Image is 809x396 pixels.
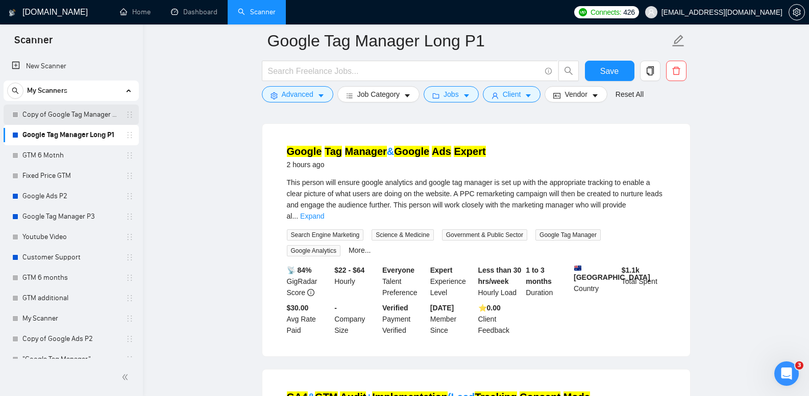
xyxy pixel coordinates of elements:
[372,229,433,241] span: Science & Medicine
[463,92,470,99] span: caret-down
[6,33,61,54] span: Scanner
[126,151,134,160] span: holder
[8,87,23,94] span: search
[271,92,278,99] span: setting
[432,92,439,99] span: folder
[454,146,485,157] mark: Expert
[545,68,552,74] span: info-circle
[789,8,805,16] a: setting
[27,81,67,101] span: My Scanners
[287,266,312,274] b: 📡 84%
[4,56,139,76] li: New Scanner
[22,227,119,247] a: Youtube Video
[483,86,541,102] button: userClientcaret-down
[648,9,655,16] span: user
[126,335,134,343] span: holder
[7,83,23,99] button: search
[126,355,134,363] span: holder
[332,265,380,298] div: Hourly
[287,178,663,220] span: This person will ensure google analytics and google tag manager is set up with the appropriate tr...
[574,265,581,272] img: 🇦🇺
[126,131,134,139] span: holder
[337,86,420,102] button: barsJob Categorycaret-down
[171,8,217,16] a: dashboardDashboard
[285,265,333,298] div: GigRadar Score
[282,89,313,100] span: Advanced
[22,329,119,349] a: Copy of Google Ads P2
[287,159,486,171] div: 2 hours ago
[795,361,803,369] span: 3
[620,265,668,298] div: Total Spent
[22,349,119,369] a: "Google Tag Manager"
[789,8,804,16] span: setting
[126,233,134,241] span: holder
[622,266,640,274] b: $ 1.1k
[382,304,408,312] b: Verified
[126,314,134,323] span: holder
[22,166,119,186] a: Fixed Price GTM
[585,61,634,81] button: Save
[503,89,521,100] span: Client
[535,229,601,241] span: Google Tag Manager
[22,104,119,125] a: Copy of Google Tag Manager Long P1
[121,372,132,382] span: double-left
[9,5,16,21] img: logo
[394,146,429,157] mark: Google
[667,66,686,75] span: delete
[262,86,333,102] button: settingAdvancedcaret-down
[287,245,340,256] span: Google Analytics
[444,89,459,100] span: Jobs
[287,146,322,157] mark: Google
[22,186,119,206] a: Google Ads P2
[641,66,660,75] span: copy
[380,302,428,336] div: Payment Verified
[345,146,387,157] mark: Manager
[349,246,371,254] a: More...
[424,86,479,102] button: folderJobscaret-down
[428,265,476,298] div: Experience Level
[22,308,119,329] a: My Scanner
[574,265,650,281] b: [GEOGRAPHIC_DATA]
[774,361,799,386] iframe: Intercom live chat
[334,304,337,312] b: -
[553,92,560,99] span: idcard
[428,302,476,336] div: Member Since
[22,145,119,166] a: GTM 6 Motnh
[430,304,454,312] b: [DATE]
[592,92,599,99] span: caret-down
[524,265,572,298] div: Duration
[430,266,453,274] b: Expert
[666,61,687,81] button: delete
[380,265,428,298] div: Talent Preference
[287,177,666,222] div: This person will ensure google analytics and google tag manager is set up with the appropriate tr...
[559,66,578,75] span: search
[526,266,552,285] b: 1 to 3 months
[476,302,524,336] div: Client Feedback
[268,65,541,77] input: Search Freelance Jobs...
[120,8,151,16] a: homeHome
[307,289,314,296] span: info-circle
[565,89,587,100] span: Vendor
[238,8,276,16] a: searchScanner
[404,92,411,99] span: caret-down
[346,92,353,99] span: bars
[287,229,364,241] span: Search Engine Marketing
[579,8,587,16] img: upwork-logo.png
[285,302,333,336] div: Avg Rate Paid
[126,111,134,119] span: holder
[623,7,634,18] span: 426
[22,268,119,288] a: GTM 6 months
[267,28,670,54] input: Scanner name...
[545,86,607,102] button: idcardVendorcaret-down
[126,172,134,180] span: holder
[672,34,685,47] span: edit
[572,265,620,298] div: Country
[492,92,499,99] span: user
[616,89,644,100] a: Reset All
[22,247,119,268] a: Customer Support
[292,212,298,220] span: ...
[12,56,131,76] a: New Scanner
[478,266,522,285] b: Less than 30 hrs/week
[640,61,660,81] button: copy
[591,7,621,18] span: Connects:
